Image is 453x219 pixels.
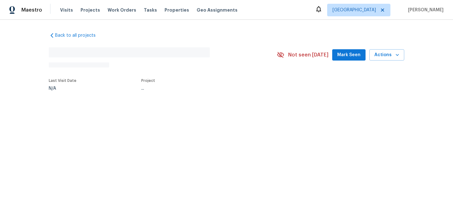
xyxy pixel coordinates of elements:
span: Properties [165,7,189,13]
span: Not seen [DATE] [288,52,328,58]
span: Mark Seen [337,51,361,59]
button: Actions [369,49,404,61]
span: Last Visit Date [49,79,76,83]
span: Projects [81,7,100,13]
span: [PERSON_NAME] [405,7,444,13]
div: N/A [49,86,76,91]
span: Geo Assignments [197,7,238,13]
div: ... [141,86,262,91]
span: Maestro [21,7,42,13]
button: Mark Seen [332,49,366,61]
span: Work Orders [108,7,136,13]
span: Actions [374,51,399,59]
span: Tasks [144,8,157,12]
span: Visits [60,7,73,13]
a: Back to all projects [49,32,109,39]
span: Project [141,79,155,83]
span: [GEOGRAPHIC_DATA] [333,7,376,13]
